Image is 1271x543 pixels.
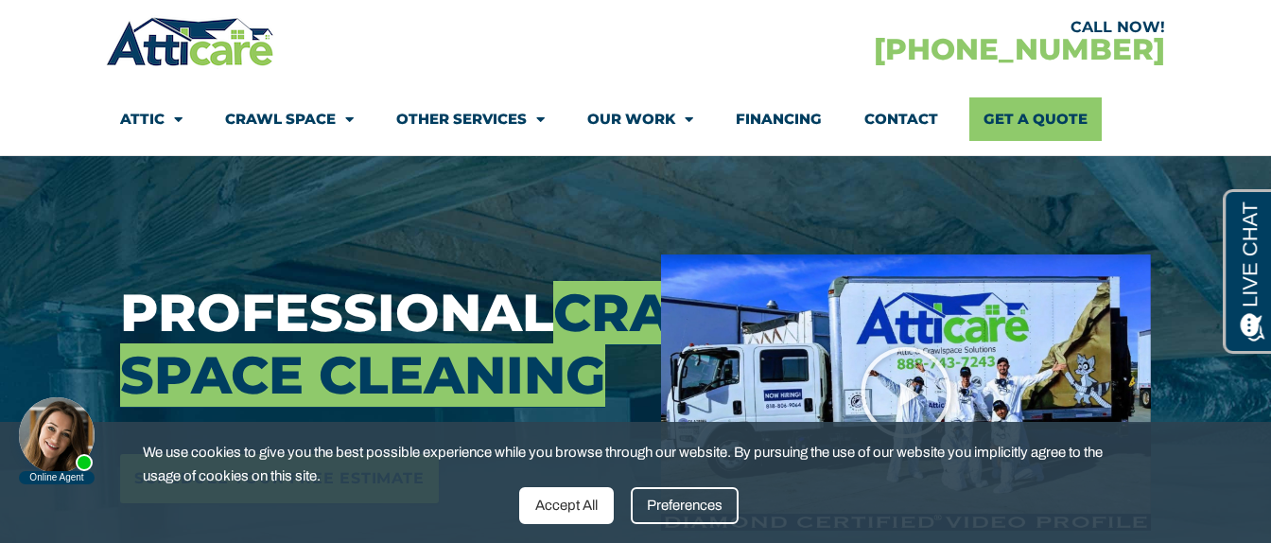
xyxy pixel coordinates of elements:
[120,281,761,407] span: Crawl Space Cleaning
[120,97,1151,141] nav: Menu
[631,487,739,524] div: Preferences
[859,345,953,440] div: Play Video
[969,97,1102,141] a: Get A Quote
[9,392,104,486] iframe: Chat Invitation
[225,97,354,141] a: Crawl Space
[864,97,938,141] a: Contact
[120,282,633,407] h3: Professional
[120,97,183,141] a: Attic
[736,97,822,141] a: Financing
[587,97,693,141] a: Our Work
[519,487,614,524] div: Accept All
[635,20,1165,35] div: CALL NOW!
[143,441,1114,487] span: We use cookies to give you the best possible experience while you browse through our website. By ...
[396,97,545,141] a: Other Services
[46,15,152,39] span: Opens a chat window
